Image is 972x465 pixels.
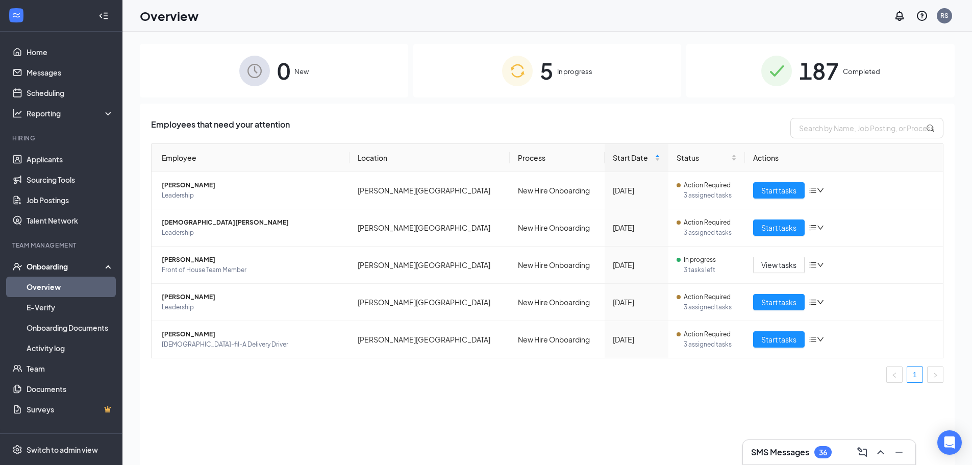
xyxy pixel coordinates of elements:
[907,367,923,382] a: 1
[350,172,510,209] td: [PERSON_NAME][GEOGRAPHIC_DATA]
[677,152,730,163] span: Status
[940,11,949,20] div: RS
[753,257,805,273] button: View tasks
[809,224,817,232] span: bars
[350,144,510,172] th: Location
[27,358,114,379] a: Team
[856,446,868,458] svg: ComposeMessage
[162,265,341,275] span: Front of House Team Member
[277,53,290,88] span: 0
[98,11,109,21] svg: Collapse
[684,339,737,350] span: 3 assigned tasks
[916,10,928,22] svg: QuestionInfo
[162,255,341,265] span: [PERSON_NAME]
[761,297,796,308] span: Start tasks
[12,445,22,455] svg: Settings
[27,83,114,103] a: Scheduling
[350,209,510,247] td: [PERSON_NAME][GEOGRAPHIC_DATA]
[809,335,817,344] span: bars
[753,331,805,348] button: Start tasks
[162,339,341,350] span: [DEMOGRAPHIC_DATA]-fil-A Delivery Driver
[854,444,870,460] button: ComposeMessage
[684,228,737,238] span: 3 assigned tasks
[510,209,605,247] td: New Hire Onboarding
[684,255,716,265] span: In progress
[927,366,943,383] button: right
[11,10,21,20] svg: WorkstreamLogo
[819,448,827,457] div: 36
[162,302,341,312] span: Leadership
[350,284,510,321] td: [PERSON_NAME][GEOGRAPHIC_DATA]
[294,66,309,77] span: New
[891,444,907,460] button: Minimize
[684,180,731,190] span: Action Required
[27,338,114,358] a: Activity log
[817,261,824,268] span: down
[684,190,737,201] span: 3 assigned tasks
[27,399,114,420] a: SurveysCrown
[350,247,510,284] td: [PERSON_NAME][GEOGRAPHIC_DATA]
[817,299,824,306] span: down
[817,336,824,343] span: down
[745,144,943,172] th: Actions
[799,53,839,88] span: 187
[817,224,824,231] span: down
[761,334,796,345] span: Start tasks
[27,297,114,317] a: E-Verify
[510,284,605,321] td: New Hire Onboarding
[817,187,824,194] span: down
[510,144,605,172] th: Process
[27,149,114,169] a: Applicants
[753,182,805,199] button: Start tasks
[873,444,889,460] button: ChevronUp
[162,190,341,201] span: Leadership
[27,62,114,83] a: Messages
[893,10,906,22] svg: Notifications
[613,185,660,196] div: [DATE]
[809,261,817,269] span: bars
[162,329,341,339] span: [PERSON_NAME]
[684,265,737,275] span: 3 tasks left
[27,317,114,338] a: Onboarding Documents
[27,190,114,210] a: Job Postings
[510,172,605,209] td: New Hire Onboarding
[613,259,660,271] div: [DATE]
[684,292,731,302] span: Action Required
[613,334,660,345] div: [DATE]
[27,379,114,399] a: Documents
[613,297,660,308] div: [DATE]
[12,241,112,250] div: Team Management
[27,261,105,272] div: Onboarding
[809,298,817,306] span: bars
[684,302,737,312] span: 3 assigned tasks
[761,185,796,196] span: Start tasks
[684,217,731,228] span: Action Required
[668,144,745,172] th: Status
[907,366,923,383] li: 1
[932,372,938,378] span: right
[162,217,341,228] span: [DEMOGRAPHIC_DATA][PERSON_NAME]
[12,261,22,272] svg: UserCheck
[886,366,903,383] li: Previous Page
[761,259,796,271] span: View tasks
[893,446,905,458] svg: Minimize
[761,222,796,233] span: Start tasks
[510,321,605,358] td: New Hire Onboarding
[843,66,880,77] span: Completed
[886,366,903,383] button: left
[27,210,114,231] a: Talent Network
[809,186,817,194] span: bars
[684,329,731,339] span: Action Required
[557,66,592,77] span: In progress
[140,7,198,25] h1: Overview
[613,152,653,163] span: Start Date
[937,430,962,455] div: Open Intercom Messenger
[27,277,114,297] a: Overview
[162,292,341,302] span: [PERSON_NAME]
[27,42,114,62] a: Home
[753,294,805,310] button: Start tasks
[927,366,943,383] li: Next Page
[350,321,510,358] td: [PERSON_NAME][GEOGRAPHIC_DATA]
[151,118,290,138] span: Employees that need your attention
[510,247,605,284] td: New Hire Onboarding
